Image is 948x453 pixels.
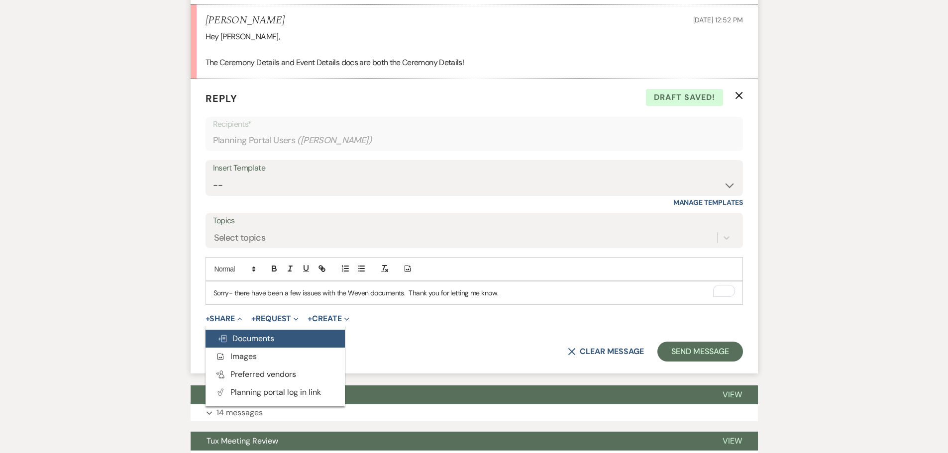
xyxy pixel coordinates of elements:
[213,161,736,176] div: Insert Template
[206,330,345,348] button: Documents
[568,348,643,356] button: Clear message
[657,342,742,362] button: Send Message
[215,351,257,362] span: Images
[707,385,758,404] button: View
[213,214,736,228] label: Topics
[707,432,758,451] button: View
[214,231,266,244] div: Select topics
[213,118,736,131] p: Recipients*
[206,14,285,27] h5: [PERSON_NAME]
[251,315,256,323] span: +
[673,198,743,207] a: Manage Templates
[308,315,312,323] span: +
[207,436,278,446] span: Tux Meeting Review
[723,436,742,446] span: View
[308,315,349,323] button: Create
[216,406,263,419] p: 14 messages
[191,385,707,404] button: Floor Plan and Tux Measurements
[213,287,735,298] p: Sorry- there have been a few issues with the Weven documents. Thank you for letting me know.
[297,134,372,147] span: ( [PERSON_NAME] )
[206,30,743,43] p: Hey [PERSON_NAME],
[206,315,210,323] span: +
[206,92,237,105] span: Reply
[693,15,743,24] span: [DATE] 12:52 PM
[251,315,299,323] button: Request
[206,383,345,401] button: Planning portal log in link
[213,131,736,150] div: Planning Portal Users
[191,432,707,451] button: Tux Meeting Review
[206,315,243,323] button: Share
[217,333,274,344] span: Documents
[206,365,345,383] button: Preferred vendors
[206,281,742,304] div: To enrich screen reader interactions, please activate Accessibility in Grammarly extension settings
[206,348,345,365] button: Images
[723,389,742,400] span: View
[191,404,758,421] button: 14 messages
[206,56,743,69] p: The Ceremony Details and Event Details docs are both the Ceremony Details!
[646,89,723,106] span: Draft saved!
